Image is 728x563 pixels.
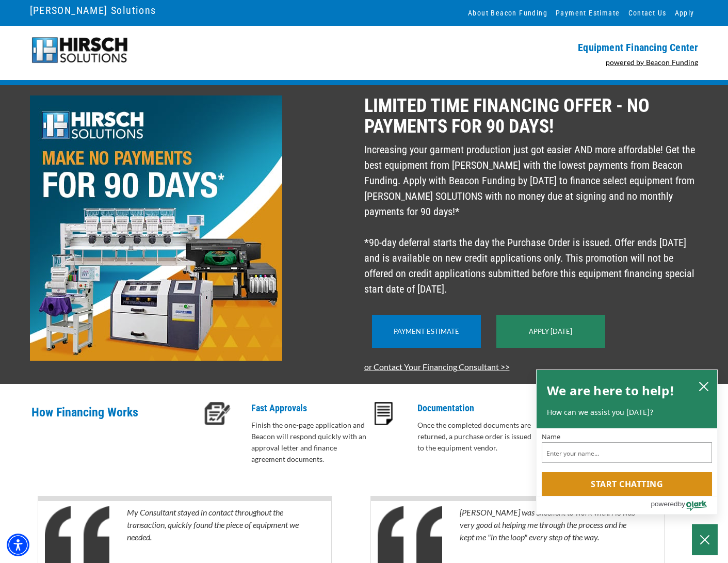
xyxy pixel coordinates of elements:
[695,379,712,393] button: close chatbox
[542,442,712,463] input: Name
[651,496,717,514] a: Powered by Olark
[364,362,510,372] a: or Contact Your Financing Consultant >>
[394,327,459,335] a: Payment Estimate
[7,534,29,556] div: Accessibility Menu
[31,402,198,436] p: How Financing Works
[30,95,282,361] img: 2508-Hirsch-90-Days-No-Payments-EFC-Imagery.jpg
[547,407,707,417] p: How can we assist you [DATE]?
[542,433,712,440] label: Name
[606,58,699,67] a: powered by Beacon Funding
[651,497,677,510] span: powered
[370,41,699,54] p: Equipment Financing Center
[547,380,674,401] h2: We are here to help!
[204,402,231,425] img: approval-icon.PNG
[417,402,537,414] p: Documentation
[251,402,370,414] p: Fast Approvals
[692,524,718,555] button: Close Chatbox
[536,369,718,515] div: olark chatbox
[251,420,370,465] p: Finish the one-page application and Beacon will respond quickly with an approval letter and finan...
[30,36,130,65] img: Hirsch-logo-55px.png
[529,327,572,335] a: Apply [DATE]
[542,472,712,496] button: Start chatting
[364,95,699,137] p: LIMITED TIME FINANCING OFFER - NO PAYMENTS FOR 90 DAYS!
[30,2,156,19] a: [PERSON_NAME] Solutions
[364,142,699,297] p: Increasing your garment production just got easier AND more affordable! Get the best equipment fr...
[678,497,685,510] span: by
[375,402,393,425] img: docs-icon.PNG
[417,420,537,454] p: Once the completed documents are returned, a purchase order is issued to the equipment vendor.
